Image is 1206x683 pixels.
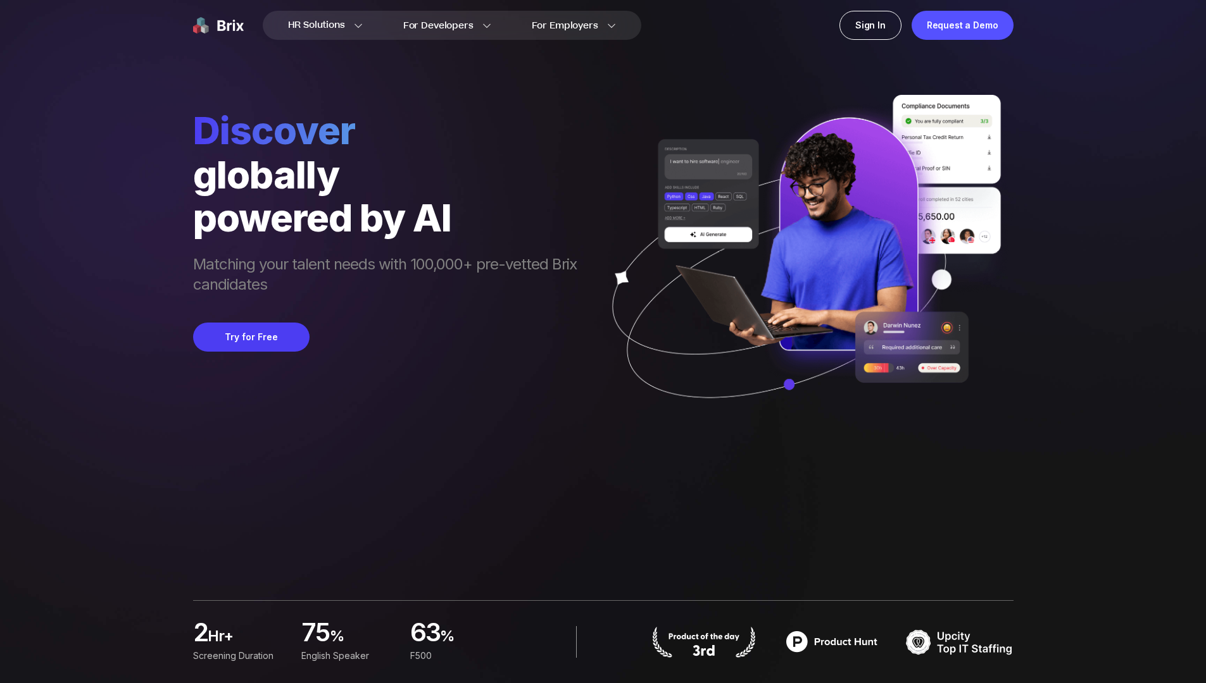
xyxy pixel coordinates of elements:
[403,19,474,32] span: For Developers
[589,95,1014,435] img: ai generate
[912,11,1014,40] a: Request a Demo
[208,626,286,651] span: hr+
[301,621,330,646] span: 75
[410,649,503,663] div: F500
[440,626,503,651] span: %
[650,626,758,658] img: product hunt badge
[778,626,886,658] img: product hunt badge
[839,11,901,40] a: Sign In
[193,196,589,239] div: powered by AI
[193,108,589,153] span: Discover
[193,153,589,196] div: globally
[193,323,310,352] button: Try for Free
[301,649,394,663] div: English Speaker
[193,649,286,663] div: Screening duration
[330,626,395,651] span: %
[193,621,208,646] span: 2
[532,19,598,32] span: For Employers
[410,621,440,646] span: 63
[193,254,589,297] span: Matching your talent needs with 100,000+ pre-vetted Brix candidates
[906,626,1014,658] img: TOP IT STAFFING
[288,15,345,35] span: HR Solutions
